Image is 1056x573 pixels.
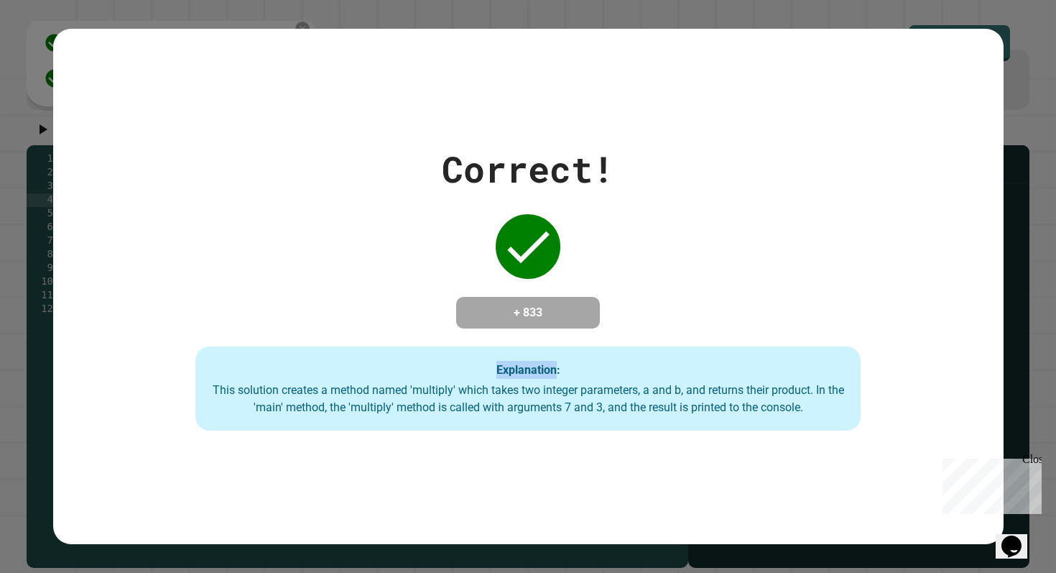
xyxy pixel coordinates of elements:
h4: + 833 [471,304,585,321]
div: This solution creates a method named 'multiply' which takes two integer parameters, a and b, and ... [210,382,846,416]
iframe: chat widget [996,515,1042,559]
div: Correct! [442,142,614,196]
div: Chat with us now!Close [6,6,99,91]
strong: Explanation: [496,362,560,376]
iframe: chat widget [937,453,1042,514]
